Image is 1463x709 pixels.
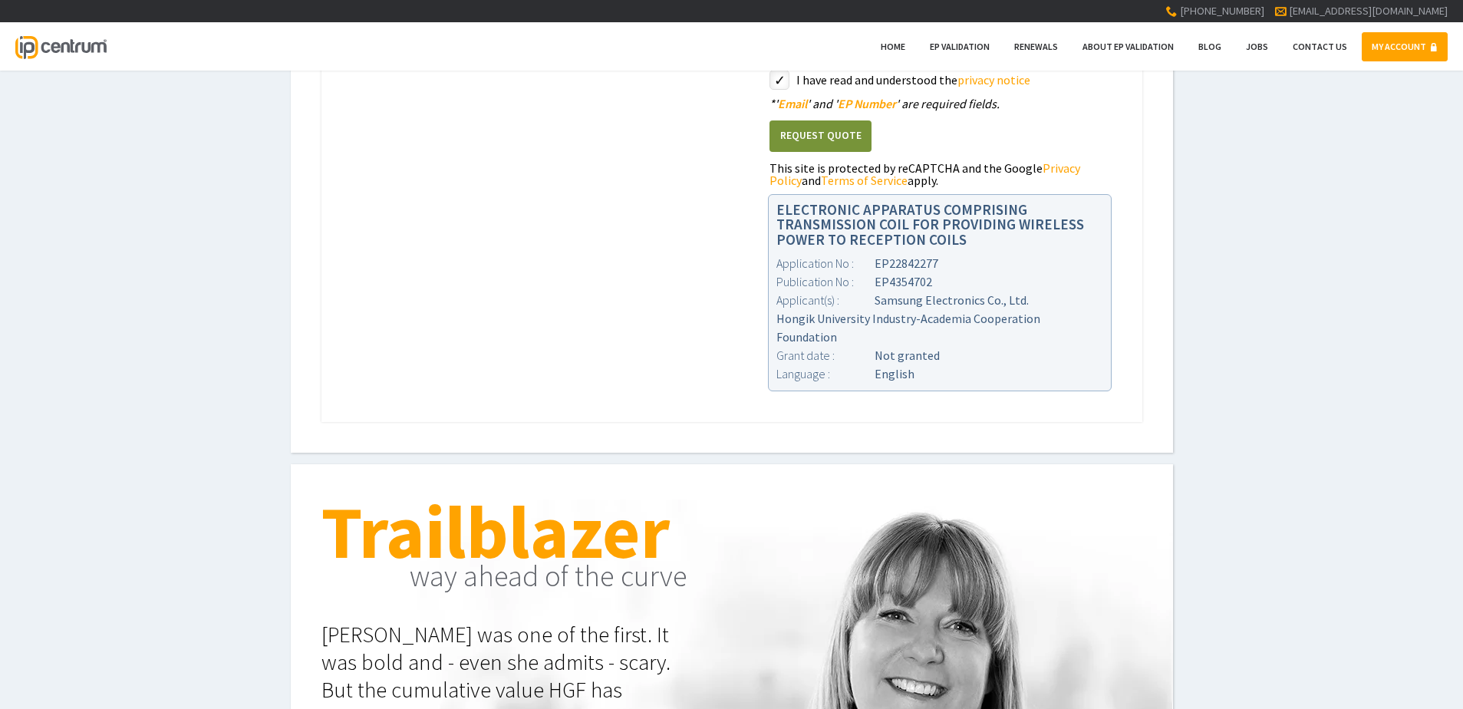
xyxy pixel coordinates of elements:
a: privacy notice [957,72,1030,87]
div: This site is protected by reCAPTCHA and the Google and apply. [769,162,1112,186]
h1: ELECTRONIC APPARATUS COMPRISING TRANSMISSION COIL FOR PROVIDING WIRELESS POWER TO RECEPTION COILS [776,203,1103,247]
a: Jobs [1236,32,1278,61]
a: EP Validation [920,32,1000,61]
span: Email [778,96,807,111]
span: Blog [1198,41,1221,52]
label: I have read and understood the [796,70,1112,90]
div: Samsung Electronics Co., Ltd. Hongik University Industry-Academia Cooperation Foundation [776,291,1103,346]
button: Request Quote [769,120,872,152]
a: Home [871,32,915,61]
a: [EMAIL_ADDRESS][DOMAIN_NAME] [1289,4,1448,18]
a: About EP Validation [1073,32,1184,61]
div: Language : [776,364,875,383]
label: styled-checkbox [769,70,789,90]
span: EP Number [838,96,896,111]
div: English [776,364,1103,383]
a: Terms of Service [821,173,908,188]
span: [PHONE_NUMBER] [1180,4,1264,18]
div: Applicant(s) : [776,291,875,309]
div: EP22842277 [776,254,1103,272]
div: Publication No : [776,272,875,291]
div: Not granted [776,346,1103,364]
a: Blog [1188,32,1231,61]
a: Privacy Policy [769,160,1080,188]
div: Grant date : [776,346,875,364]
a: IP Centrum [15,22,106,71]
a: Renewals [1004,32,1068,61]
a: MY ACCOUNT [1362,32,1448,61]
div: ' ' and ' ' are required fields. [769,97,1112,110]
div: Application No : [776,254,875,272]
span: Home [881,41,905,52]
span: About EP Validation [1082,41,1174,52]
a: Contact Us [1283,32,1357,61]
div: EP4354702 [776,272,1103,291]
span: Jobs [1246,41,1268,52]
span: Contact Us [1293,41,1347,52]
span: Renewals [1014,41,1058,52]
span: EP Validation [930,41,990,52]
